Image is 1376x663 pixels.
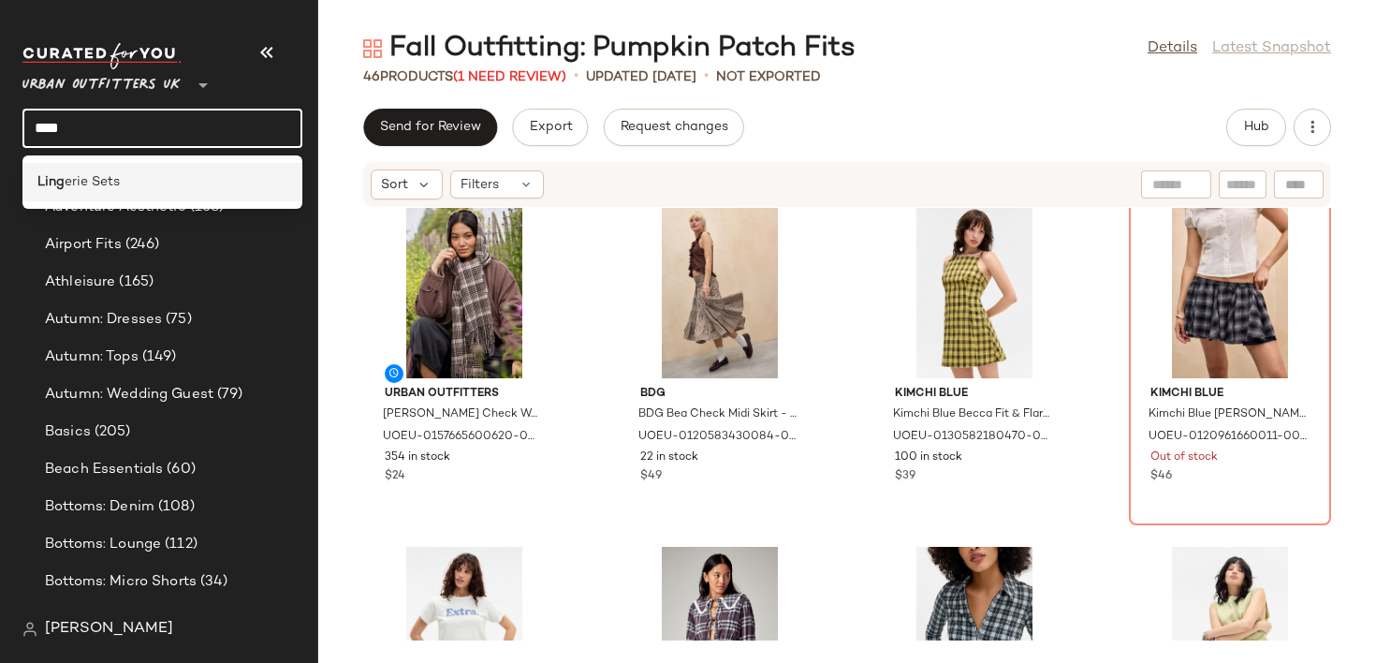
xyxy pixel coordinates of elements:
[65,172,120,192] span: erie Sets
[45,534,161,555] span: Bottoms: Lounge
[45,459,163,480] span: Beach Essentials
[385,468,405,485] span: $24
[45,496,154,518] span: Bottoms: Denim
[154,496,195,518] span: (108)
[1150,386,1310,403] span: Kimchi Blue
[385,449,450,466] span: 354 in stock
[640,449,698,466] span: 22 in stock
[363,109,497,146] button: Send for Review
[1243,120,1269,135] span: Hub
[379,120,481,135] span: Send for Review
[1149,406,1308,423] span: Kimchi Blue [PERSON_NAME] Check Mini Skirt - Black XS at Urban Outfitters
[638,406,798,423] span: BDG Bea Check Midi Skirt - Brown L at Urban Outfitters
[893,406,1052,423] span: Kimchi Blue Becca Fit & Flare Mini Dress - Brown XL at Urban Outfitters
[22,622,37,637] img: svg%3e
[363,70,380,84] span: 46
[45,571,197,593] span: Bottoms: Micro Shorts
[163,459,196,480] span: (60)
[45,234,122,256] span: Airport Fits
[1148,37,1197,60] a: Details
[381,175,408,195] span: Sort
[22,64,181,97] span: Urban Outfitters UK
[895,449,962,466] span: 100 in stock
[385,386,544,403] span: Urban Outfitters
[363,67,566,87] div: Products
[197,571,228,593] span: (34)
[162,309,192,331] span: (75)
[895,468,915,485] span: $39
[22,43,182,69] img: cfy_white_logo.C9jOOHJF.svg
[604,109,744,146] button: Request changes
[161,534,198,555] span: (112)
[45,309,162,331] span: Autumn: Dresses
[620,120,728,135] span: Request changes
[363,30,856,67] div: Fall Outfitting: Pumpkin Patch Fits
[115,272,154,293] span: (165)
[383,429,542,446] span: UOEU-0157665600620-000-020
[45,609,155,630] span: Bottoms: Sporty
[1150,449,1218,466] span: Out of stock
[1149,429,1308,446] span: UOEU-0120961660011-000-009
[1150,468,1172,485] span: $46
[704,66,709,88] span: •
[155,609,186,630] span: (65)
[383,406,542,423] span: [PERSON_NAME] Check Woven Scarf - Brown at Urban Outfitters
[363,39,382,58] img: svg%3e
[37,172,65,192] b: Ling
[45,384,213,405] span: Autumn: Wedding Guest
[716,67,821,87] p: Not Exported
[893,429,1052,446] span: UOEU-0130582180470-000-020
[45,272,115,293] span: Athleisure
[45,346,139,368] span: Autumn: Tops
[461,175,499,195] span: Filters
[1226,109,1286,146] button: Hub
[512,109,588,146] button: Export
[640,386,799,403] span: BDG
[528,120,572,135] span: Export
[45,421,91,443] span: Basics
[586,67,696,87] p: updated [DATE]
[139,346,177,368] span: (149)
[45,618,173,641] span: [PERSON_NAME]
[574,66,578,88] span: •
[453,70,566,84] span: (1 Need Review)
[122,234,160,256] span: (246)
[640,468,662,485] span: $49
[638,429,798,446] span: UOEU-0120583430084-000-020
[91,421,131,443] span: (205)
[213,384,243,405] span: (79)
[895,386,1054,403] span: Kimchi Blue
